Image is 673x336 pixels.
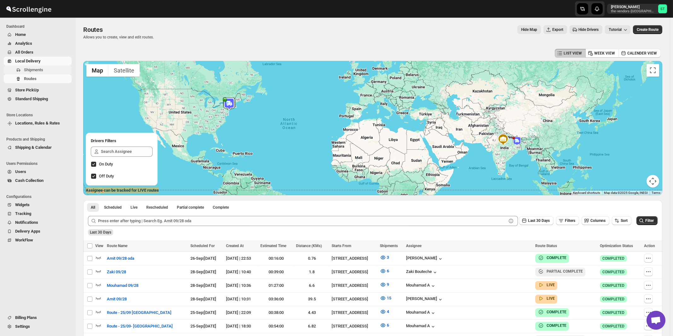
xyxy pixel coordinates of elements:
button: PARTIAL COMPLETE [538,268,583,275]
span: 28-Sep | [DATE] [190,283,216,288]
span: Routes [83,26,103,33]
span: Route Status [535,244,557,248]
span: Standard Shipping [15,96,48,101]
span: Cash Collection [15,178,44,183]
span: Amit 09/28 [107,296,127,302]
span: Action [644,244,655,248]
span: Store Locations [6,113,73,118]
div: [STREET_ADDRESS] [332,310,376,316]
span: Hide Map [521,27,537,32]
span: Amit 09/28 oda [107,255,134,262]
div: [PERSON_NAME] [406,256,444,262]
button: 6 [376,320,393,330]
button: Keyboard shortcuts [573,191,600,195]
a: Open this area in Google Maps (opens a new window) [85,187,106,195]
button: Analytics [4,39,72,48]
button: Tracking [4,209,72,218]
span: 28-Sep | [DATE] [190,269,216,274]
span: Shipping & Calendar [15,145,52,150]
span: COMPLETED [602,310,624,315]
text: ST [660,7,665,11]
div: Open chat [647,311,665,330]
span: Shipments [24,67,43,72]
span: All [91,205,95,210]
button: 6 [376,266,393,276]
span: Analytics [15,41,32,46]
button: User menu [607,4,668,14]
button: COMPLETE [538,322,566,329]
span: COMPLETED [602,283,624,288]
label: Assignee can be tracked for LIVE routes [86,187,159,194]
b: COMPLETE [547,310,566,314]
b: COMPLETE [547,323,566,328]
div: 1.8 [296,269,328,275]
span: Filters [565,218,575,223]
span: COMPLETED [602,256,624,261]
a: Terms (opens in new tab) [652,191,660,194]
button: 15 [376,293,395,303]
p: Allows you to create, view and edit routes. [83,35,154,40]
b: LIVE [547,296,555,301]
button: Routes [4,74,72,83]
span: Route - 25/09 [GEOGRAPHIC_DATA] [107,310,171,316]
span: Shipments [380,244,398,248]
span: 6 [387,323,389,327]
button: 9 [376,280,393,290]
button: CALENDER VIEW [618,49,661,58]
button: Cash Collection [4,176,72,185]
input: Press enter after typing | Search Eg. Amit 09/28 oda [98,216,507,226]
div: 39.5 [296,296,328,302]
span: 25-Sep | [DATE] [190,310,216,315]
span: COMPLETED [602,324,624,329]
span: Routes [24,76,37,81]
button: Mouhamad A [406,310,436,316]
button: COMPLETE [538,309,566,315]
span: 9 [387,282,389,287]
span: Users [15,169,26,174]
div: 0.76 [296,255,328,262]
button: Last 30 Days [519,216,554,225]
div: 00:16:00 [260,255,292,262]
span: Export [552,27,563,32]
button: Billing Plans [4,313,72,322]
span: CALENDER VIEW [627,51,657,56]
span: Columns [590,218,606,223]
button: WEEK VIEW [585,49,619,58]
button: All routes [87,203,99,212]
div: 00:38:00 [260,310,292,316]
button: Filters [556,216,579,225]
span: Billing Plans [15,315,37,320]
div: [DATE] | 18:30 [226,323,257,329]
span: Optimization Status [600,244,633,248]
span: On Duty [99,162,113,166]
button: Widgets [4,200,72,209]
span: Assignee [406,244,421,248]
span: Complete [213,205,229,210]
span: 4 [387,309,389,314]
span: Rescheduled [146,205,168,210]
span: Create Route [637,27,658,32]
span: Starts From [332,244,351,248]
button: Create Route [633,25,662,34]
span: Distance (KMs) [296,244,322,248]
button: Columns [582,216,609,225]
div: [DATE] | 22:09 [226,310,257,316]
div: Mouhamad A [406,283,436,289]
button: COMPLETE [538,255,566,261]
span: Local Delivery [15,59,41,63]
button: 4 [376,307,393,317]
button: Show satellite imagery [108,64,140,77]
span: View [95,244,103,248]
button: Route - 25/09 [GEOGRAPHIC_DATA] [103,308,175,318]
span: Live [131,205,137,210]
div: 00:54:00 [260,323,292,329]
h2: Drivers Filters [91,138,153,144]
span: Dashboard [6,24,73,29]
button: LIVE [538,295,555,302]
span: Home [15,32,26,37]
button: Sort [612,216,631,225]
div: 6.82 [296,323,328,329]
span: WEEK VIEW [594,51,615,56]
b: PARTIAL COMPLETE [547,269,583,274]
